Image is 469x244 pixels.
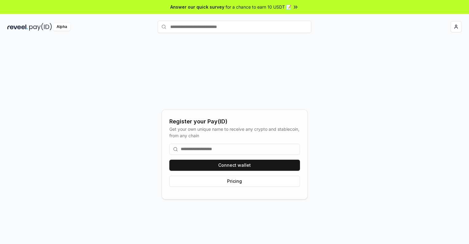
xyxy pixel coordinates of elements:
img: pay_id [29,23,52,31]
span: Answer our quick survey [170,4,224,10]
span: for a chance to earn 10 USDT 📝 [226,4,291,10]
img: reveel_dark [7,23,28,31]
div: Alpha [53,23,70,31]
button: Connect wallet [169,160,300,171]
div: Get your own unique name to receive any crypto and stablecoin, from any chain [169,126,300,139]
button: Pricing [169,176,300,187]
div: Register your Pay(ID) [169,117,300,126]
